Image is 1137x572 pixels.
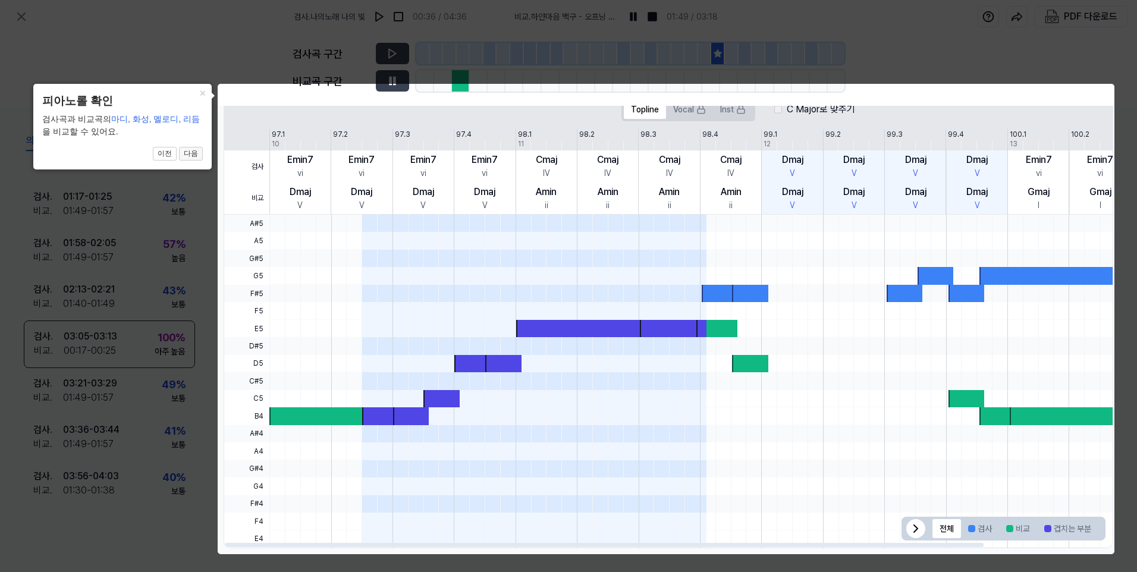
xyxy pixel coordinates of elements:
span: G#5 [224,250,269,267]
div: V [790,167,795,180]
div: V [975,199,980,212]
span: 비교 [224,183,269,215]
span: A#4 [224,425,269,442]
button: 겹치는 부분 [1037,519,1098,538]
div: Emin7 [472,153,498,167]
div: 13 [1010,139,1017,149]
div: Amin [536,185,557,199]
div: Amin [721,185,742,199]
div: Cmaj [659,153,680,167]
div: Emin7 [410,153,436,167]
button: 다음 [179,147,203,161]
div: 97.3 [395,129,410,140]
div: 97.1 [272,129,285,140]
div: 98.3 [640,129,657,140]
div: vi [420,167,426,180]
div: ii [606,199,610,212]
div: Emin7 [1026,153,1052,167]
div: Dmaj [966,153,988,167]
div: Emin7 [287,153,313,167]
button: Close [193,84,212,100]
span: A4 [224,442,269,460]
div: 100.2 [1071,129,1089,140]
span: F#4 [224,495,269,513]
div: 98.1 [518,129,532,140]
div: vi [1036,167,1042,180]
div: V [913,199,918,212]
div: 100.1 [1010,129,1026,140]
div: I [1038,199,1039,212]
div: vi [297,167,303,180]
div: Gmaj [1028,185,1050,199]
div: ii [545,199,548,212]
button: 전체 [932,519,961,538]
span: F#5 [224,285,269,302]
div: 12 [764,139,771,149]
div: Dmaj [290,185,311,199]
div: IV [727,167,734,180]
div: V [359,199,365,212]
span: C5 [224,390,269,407]
div: Dmaj [966,185,988,199]
div: Dmaj [413,185,434,199]
div: V [790,199,795,212]
span: G4 [224,477,269,495]
span: F5 [224,302,269,319]
span: A#5 [224,215,269,232]
div: vi [359,167,365,180]
button: 검사 [961,519,999,538]
span: D5 [224,355,269,372]
span: G5 [224,267,269,284]
span: G#4 [224,460,269,477]
div: V [852,167,857,180]
div: vi [482,167,488,180]
button: Inst [713,100,753,119]
label: C Major로 맞추기 [787,102,855,117]
div: 99.3 [887,129,903,140]
div: V [975,167,980,180]
span: E5 [224,320,269,337]
div: Dmaj [351,185,372,199]
div: Emin7 [1087,153,1113,167]
button: Vocal [666,100,713,119]
span: C#5 [224,372,269,389]
div: Gmaj [1089,185,1111,199]
div: Dmaj [905,153,926,167]
span: A5 [224,232,269,249]
span: 검사 [224,150,269,183]
div: Cmaj [720,153,742,167]
span: B4 [224,407,269,425]
div: 97.2 [333,129,348,140]
div: 98.2 [579,129,595,140]
div: ii [668,199,671,212]
span: E4 [224,530,269,547]
div: Amin [659,185,680,199]
span: F4 [224,513,269,530]
div: ii [729,199,733,212]
button: 이전 [153,147,177,161]
div: Dmaj [474,185,495,199]
div: Dmaj [782,153,803,167]
div: IV [604,167,611,180]
div: 99.1 [764,129,777,140]
div: I [1100,199,1101,212]
div: 99.2 [825,129,841,140]
div: Cmaj [536,153,557,167]
div: IV [543,167,550,180]
div: 10 [272,139,279,149]
span: 마디, 화성, 멜로디, 리듬 [111,114,200,124]
div: Dmaj [843,153,865,167]
header: 피아노롤 확인 [42,93,203,110]
span: D#5 [224,337,269,354]
div: Cmaj [597,153,618,167]
div: IV [666,167,673,180]
div: Amin [598,185,618,199]
div: 97.4 [456,129,472,140]
div: 99.4 [948,129,964,140]
div: Dmaj [843,185,865,199]
div: vi [1097,167,1103,180]
div: Emin7 [348,153,375,167]
div: V [297,199,303,212]
button: 비교 [999,519,1037,538]
button: Topline [624,100,666,119]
